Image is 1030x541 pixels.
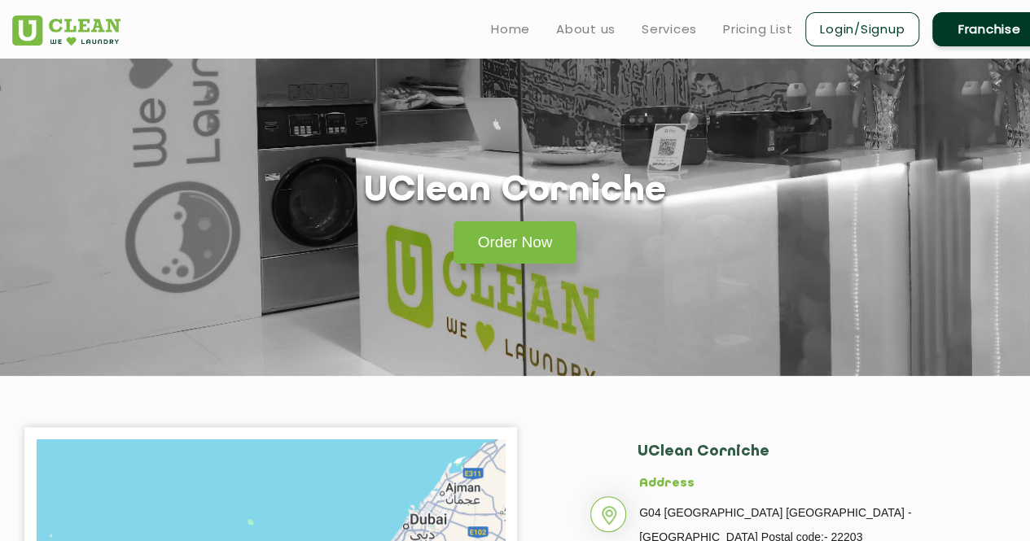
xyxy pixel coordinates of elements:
h2: UClean Corniche [638,443,985,477]
a: Login/Signup [805,12,919,46]
h1: UClean Corniche [364,171,666,212]
h5: Address [639,477,985,491]
a: About us [556,20,616,39]
a: Order Now [454,221,577,264]
a: Pricing List [723,20,792,39]
a: Services [642,20,697,39]
a: Home [491,20,530,39]
img: UClean Laundry and Dry Cleaning [12,15,121,46]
